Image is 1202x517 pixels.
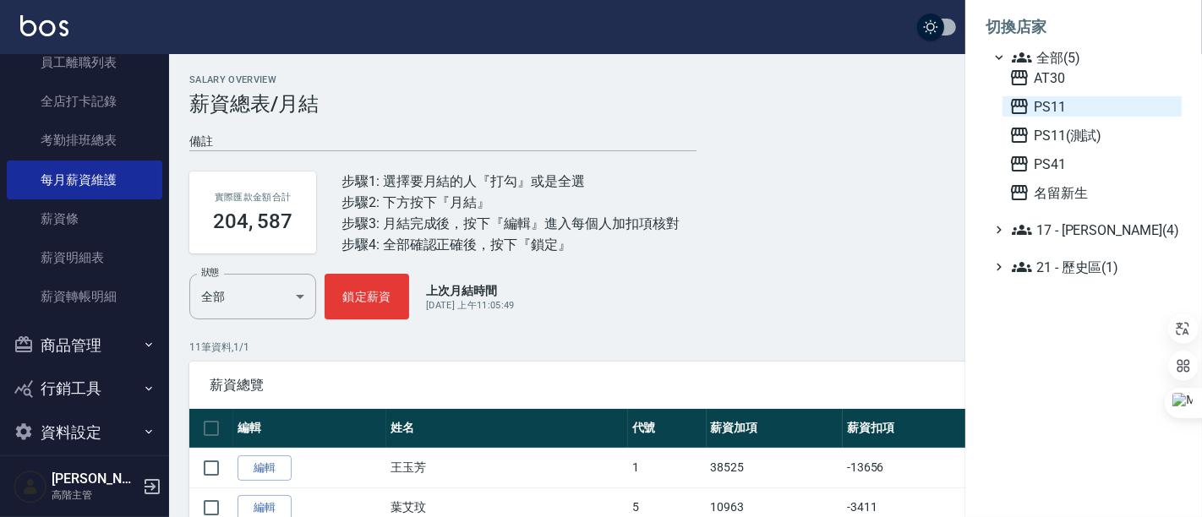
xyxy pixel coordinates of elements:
span: 名留新生 [1009,182,1175,203]
span: AT30 [1009,68,1175,88]
span: PS41 [1009,154,1175,174]
span: 17 - [PERSON_NAME](4) [1012,220,1175,240]
span: 全部(5) [1012,47,1175,68]
span: PS11 [1009,96,1175,117]
span: 21 - 歷史區(1) [1012,257,1175,277]
li: 切換店家 [986,7,1182,47]
span: PS11(測試) [1009,125,1175,145]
